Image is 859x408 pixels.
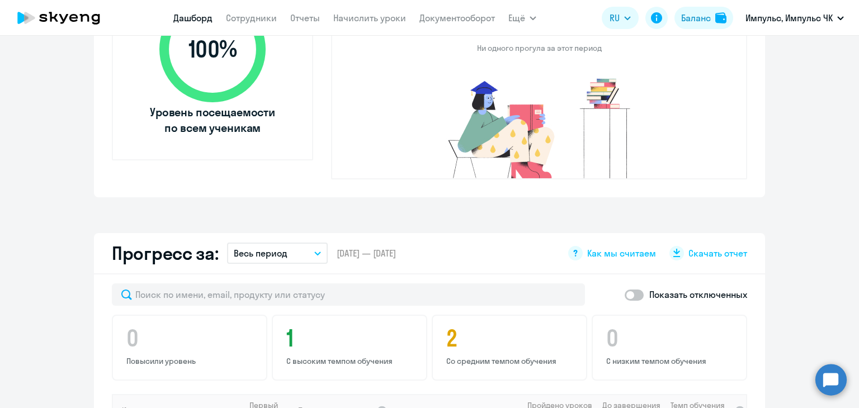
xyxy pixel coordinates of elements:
a: Начислить уроки [333,12,406,23]
img: balance [715,12,726,23]
p: С высоким темпом обучения [286,356,416,366]
button: Импульс, Импульс ЧК [740,4,849,31]
a: Отчеты [290,12,320,23]
a: Документооборот [419,12,495,23]
button: Ещё [508,7,536,29]
p: Ни одного прогула за этот период [477,43,602,53]
button: Балансbalance [674,7,733,29]
img: no-truants [427,75,652,178]
span: Скачать отчет [688,247,747,259]
a: Сотрудники [226,12,277,23]
span: 100 % [148,36,277,63]
span: [DATE] — [DATE] [337,247,396,259]
span: RU [610,11,620,25]
p: Показать отключенных [649,288,747,301]
p: Со средним темпом обучения [446,356,576,366]
p: Импульс, Импульс ЧК [745,11,833,25]
span: Уровень посещаемости по всем ученикам [148,105,277,136]
button: Весь период [227,243,328,264]
p: Весь период [234,246,287,260]
h4: 2 [446,325,576,352]
h4: 1 [286,325,416,352]
input: Поиск по имени, email, продукту или статусу [112,283,585,306]
a: Дашборд [173,12,213,23]
div: Баланс [681,11,711,25]
h2: Прогресс за: [112,242,218,264]
span: Ещё [508,11,525,25]
span: Как мы считаем [587,247,656,259]
button: RU [602,7,639,29]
